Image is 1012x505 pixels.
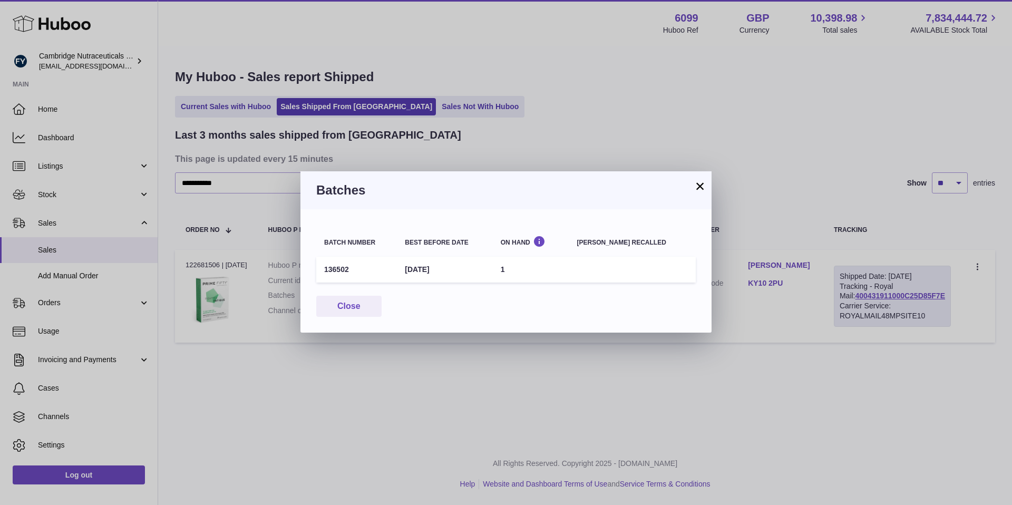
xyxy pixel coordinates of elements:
[694,180,706,192] button: ×
[316,182,696,199] h3: Batches
[316,296,382,317] button: Close
[316,257,397,283] td: 136502
[397,257,492,283] td: [DATE]
[577,239,688,246] div: [PERSON_NAME] recalled
[493,257,569,283] td: 1
[324,239,389,246] div: Batch number
[501,236,561,246] div: On Hand
[405,239,484,246] div: Best before date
